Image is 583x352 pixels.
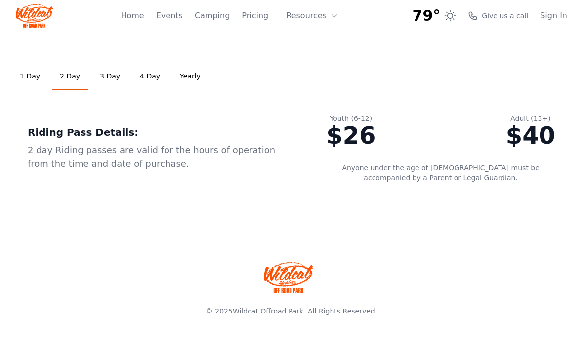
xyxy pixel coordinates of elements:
[326,163,555,183] p: Anyone under the age of [DEMOGRAPHIC_DATA] must be accompanied by a Parent or Legal Guardian.
[280,6,344,26] button: Resources
[132,63,168,90] a: 4 Day
[28,143,294,171] div: 2 day Riding passes are valid for the hours of operation from the time and date of purchase.
[413,7,441,25] span: 79°
[52,63,88,90] a: 2 Day
[326,123,375,147] div: $26
[156,10,183,22] a: Events
[172,63,208,90] a: Yearly
[28,125,294,139] div: Riding Pass Details:
[326,114,375,123] div: Youth (6-12)
[206,307,377,315] span: © 2025 . All Rights Reserved.
[233,307,303,315] a: Wildcat Offroad Park
[242,10,268,22] a: Pricing
[121,10,144,22] a: Home
[12,63,48,90] a: 1 Day
[506,114,555,123] div: Adult (13+)
[540,10,567,22] a: Sign In
[92,63,128,90] a: 3 Day
[468,11,528,21] a: Give us a call
[16,4,53,28] img: Wildcat Logo
[506,123,555,147] div: $40
[264,262,313,293] img: Wildcat Offroad park
[195,10,230,22] a: Camping
[482,11,528,21] span: Give us a call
